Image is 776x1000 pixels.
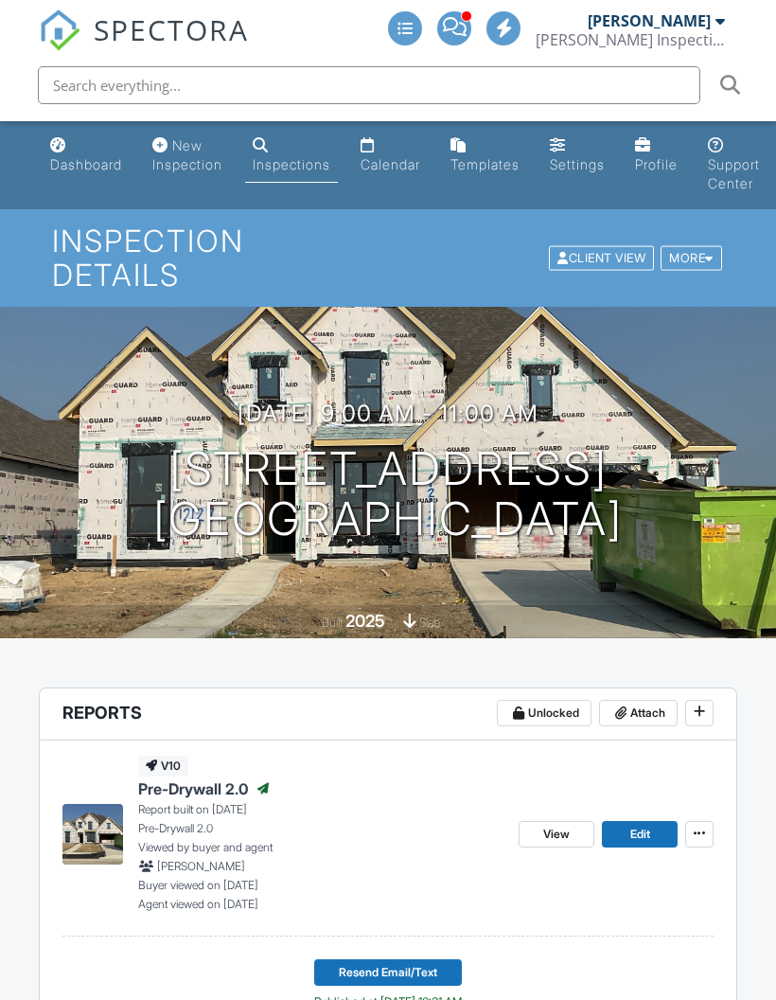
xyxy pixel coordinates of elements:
[700,129,767,202] a: Support Center
[43,129,130,183] a: Dashboard
[245,129,338,183] a: Inspections
[39,9,80,51] img: The Best Home Inspection Software - Spectora
[588,11,711,30] div: [PERSON_NAME]
[549,245,654,271] div: Client View
[238,401,538,426] h3: [DATE] 9:00 am - 11:00 am
[50,156,122,172] div: Dashboard
[635,156,678,172] div: Profile
[661,245,722,271] div: More
[145,129,230,183] a: New Inspection
[152,137,222,172] div: New Inspection
[419,616,440,630] span: slab
[536,30,725,49] div: Kelly Inspection Services
[38,66,700,104] input: Search everything...
[450,156,520,172] div: Templates
[94,9,249,49] span: SPECTORA
[253,156,330,172] div: Inspections
[153,444,623,545] h1: [STREET_ADDRESS] [GEOGRAPHIC_DATA]
[361,156,420,172] div: Calendar
[39,26,249,65] a: SPECTORA
[353,129,428,183] a: Calendar
[322,616,343,630] span: Built
[52,224,723,291] h1: Inspection Details
[547,250,659,264] a: Client View
[443,129,527,183] a: Templates
[345,611,385,631] div: 2025
[627,129,685,183] a: Profile
[550,156,605,172] div: Settings
[542,129,612,183] a: Settings
[708,156,760,191] div: Support Center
